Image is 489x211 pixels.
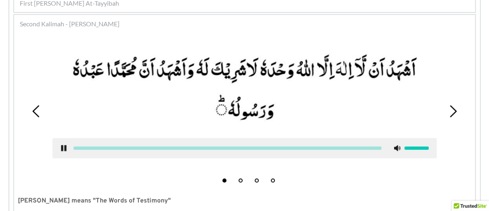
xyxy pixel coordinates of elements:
span: Second Kalimah - [PERSON_NAME] [20,19,120,29]
button: 3 of 4 [255,179,259,183]
strong: [PERSON_NAME] means "The Words of Testimony" [18,197,171,205]
button: 2 of 4 [239,179,243,183]
button: 4 of 4 [271,179,275,183]
button: 1 of 4 [222,179,227,183]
